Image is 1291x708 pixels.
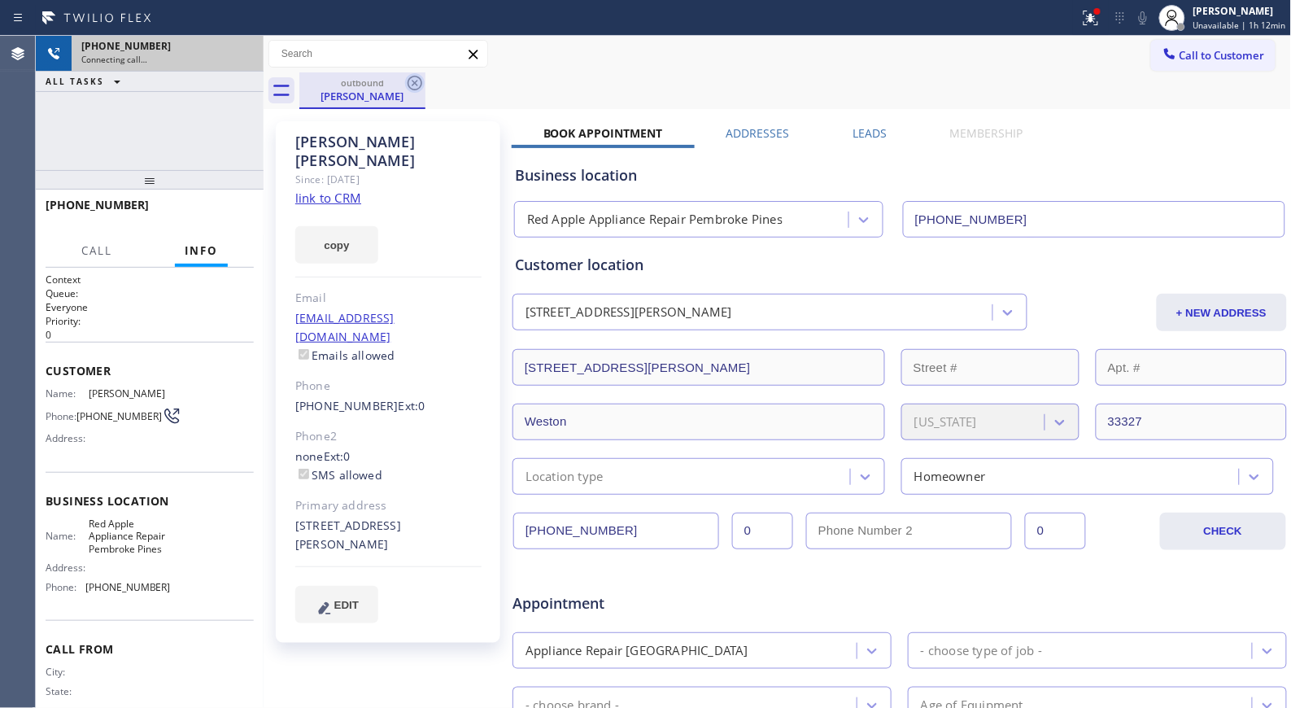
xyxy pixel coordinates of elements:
[295,427,482,446] div: Phone2
[89,518,170,555] span: Red Apple Appliance Repair Pembroke Pines
[1193,4,1286,18] div: [PERSON_NAME]
[295,190,361,206] a: link to CRM
[299,349,309,360] input: Emails allowed
[1096,349,1287,386] input: Apt. #
[1160,513,1286,550] button: CHECK
[46,314,254,328] h2: Priority:
[46,685,89,697] span: State:
[515,254,1284,276] div: Customer location
[81,243,112,258] span: Call
[46,300,254,314] p: Everyone
[295,347,395,363] label: Emails allowed
[301,72,424,107] div: Stuart Mciver
[85,581,171,593] span: [PHONE_NUMBER]
[301,89,424,103] div: [PERSON_NAME]
[46,273,254,286] h1: Context
[175,235,228,267] button: Info
[46,76,104,87] span: ALL TASKS
[726,125,789,141] label: Addresses
[1025,513,1086,549] input: Ext. 2
[732,513,793,549] input: Ext.
[512,404,885,440] input: City
[46,562,89,574] span: Address:
[46,530,89,542] span: Name:
[295,467,382,483] label: SMS allowed
[1151,40,1276,71] button: Call to Customer
[295,448,482,485] div: none
[46,641,254,657] span: Call From
[299,469,309,479] input: SMS allowed
[903,201,1285,238] input: Phone Number
[46,197,149,212] span: [PHONE_NUMBER]
[89,387,170,400] span: [PERSON_NAME]
[921,641,1042,660] div: - choose type of job -
[46,328,254,342] p: 0
[515,164,1284,186] div: Business location
[46,387,89,400] span: Name:
[513,513,719,549] input: Phone Number
[36,72,137,91] button: ALL TASKS
[76,410,162,422] span: [PHONE_NUMBER]
[526,641,748,660] div: Appliance Repair [GEOGRAPHIC_DATA]
[1132,7,1154,29] button: Mute
[512,592,769,614] span: Appointment
[295,226,378,264] button: copy
[901,349,1079,386] input: Street #
[295,170,482,189] div: Since: [DATE]
[512,349,885,386] input: Address
[295,289,482,308] div: Email
[1193,20,1286,31] span: Unavailable | 1h 12min
[301,76,424,89] div: outbound
[46,493,254,509] span: Business location
[81,54,147,65] span: Connecting call…
[806,513,1012,549] input: Phone Number 2
[295,517,482,554] div: [STREET_ADDRESS][PERSON_NAME]
[295,377,482,396] div: Phone
[295,496,482,515] div: Primary address
[269,41,487,67] input: Search
[527,211,783,229] div: Red Apple Appliance Repair Pembroke Pines
[81,39,171,53] span: [PHONE_NUMBER]
[295,133,482,170] div: [PERSON_NAME] [PERSON_NAME]
[1096,404,1287,440] input: ZIP
[46,432,89,444] span: Address:
[914,467,986,486] div: Homeowner
[543,125,663,141] label: Book Appointment
[399,398,425,413] span: Ext: 0
[295,310,395,344] a: [EMAIL_ADDRESS][DOMAIN_NAME]
[46,286,254,300] h2: Queue:
[46,363,254,378] span: Customer
[853,125,887,141] label: Leads
[526,304,732,322] div: [STREET_ADDRESS][PERSON_NAME]
[46,581,85,593] span: Phone:
[324,448,351,464] span: Ext: 0
[1180,48,1265,63] span: Call to Customer
[334,599,359,611] span: EDIT
[295,398,399,413] a: [PHONE_NUMBER]
[295,586,378,623] button: EDIT
[1157,294,1287,331] button: + NEW ADDRESS
[46,410,76,422] span: Phone:
[950,125,1023,141] label: Membership
[46,666,89,678] span: City:
[526,467,604,486] div: Location type
[72,235,122,267] button: Call
[185,243,218,258] span: Info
